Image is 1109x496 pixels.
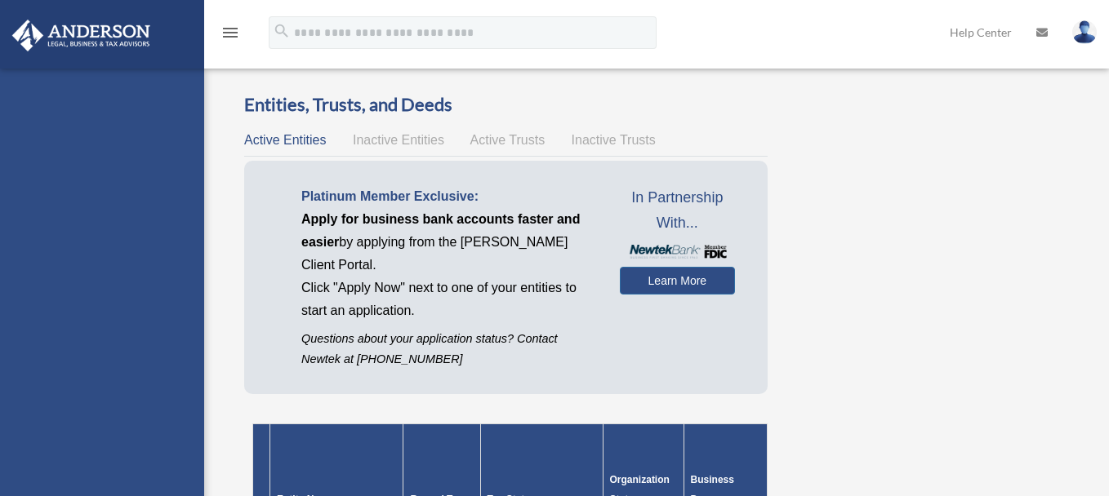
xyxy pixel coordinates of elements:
img: NewtekBankLogoSM.png [628,245,727,259]
p: Platinum Member Exclusive: [301,185,595,208]
span: In Partnership With... [620,185,735,237]
p: Click "Apply Now" next to one of your entities to start an application. [301,277,595,322]
span: Inactive Entities [353,133,444,147]
span: Active Entities [244,133,326,147]
p: by applying from the [PERSON_NAME] Client Portal. [301,208,595,277]
p: Questions about your application status? Contact Newtek at [PHONE_NUMBER] [301,329,595,370]
span: Apply for business bank accounts faster and easier [301,212,580,249]
h3: Entities, Trusts, and Deeds [244,92,768,117]
a: Learn More [620,267,735,294]
img: Anderson Advisors Platinum Portal [7,20,155,51]
i: menu [220,23,240,42]
img: User Pic [1072,20,1097,44]
a: menu [220,29,240,42]
span: Inactive Trusts [572,133,656,147]
span: Active Trusts [470,133,546,147]
i: search [273,22,291,40]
